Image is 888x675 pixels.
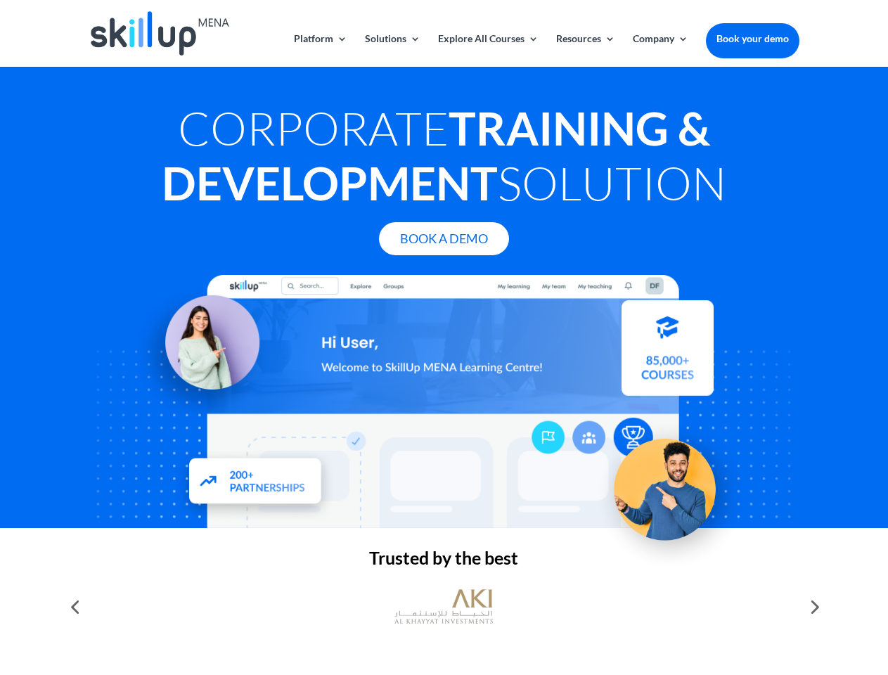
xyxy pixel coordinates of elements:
[174,445,337,522] img: Partners - SkillUp Mena
[633,34,688,67] a: Company
[365,34,420,67] a: Solutions
[89,101,799,217] h1: Corporate Solution
[131,279,274,421] img: Learning Management Solution - SkillUp
[556,34,615,67] a: Resources
[438,34,539,67] a: Explore All Courses
[593,409,749,565] img: Upskill your workforce - SkillUp
[622,306,714,401] img: Courses library - SkillUp MENA
[162,101,710,210] strong: Training & Development
[91,11,229,56] img: Skillup Mena
[379,222,509,255] a: Book A Demo
[654,523,888,675] iframe: Chat Widget
[294,34,347,67] a: Platform
[394,582,493,631] img: al khayyat investments logo
[89,549,799,574] h2: Trusted by the best
[706,23,799,54] a: Book your demo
